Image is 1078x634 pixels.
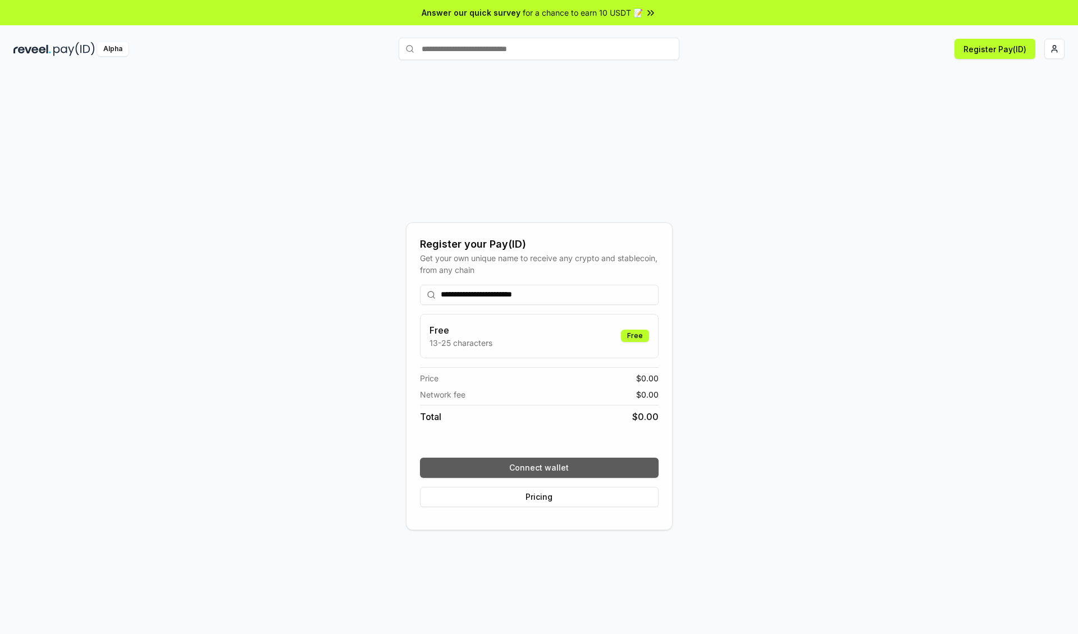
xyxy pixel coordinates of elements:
[632,410,659,423] span: $ 0.00
[420,236,659,252] div: Register your Pay(ID)
[420,389,465,400] span: Network fee
[420,252,659,276] div: Get your own unique name to receive any crypto and stablecoin, from any chain
[621,330,649,342] div: Free
[523,7,643,19] span: for a chance to earn 10 USDT 📝
[420,487,659,507] button: Pricing
[420,458,659,478] button: Connect wallet
[13,42,51,56] img: reveel_dark
[430,337,492,349] p: 13-25 characters
[430,323,492,337] h3: Free
[53,42,95,56] img: pay_id
[954,39,1035,59] button: Register Pay(ID)
[97,42,129,56] div: Alpha
[636,372,659,384] span: $ 0.00
[420,372,438,384] span: Price
[636,389,659,400] span: $ 0.00
[422,7,520,19] span: Answer our quick survey
[420,410,441,423] span: Total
